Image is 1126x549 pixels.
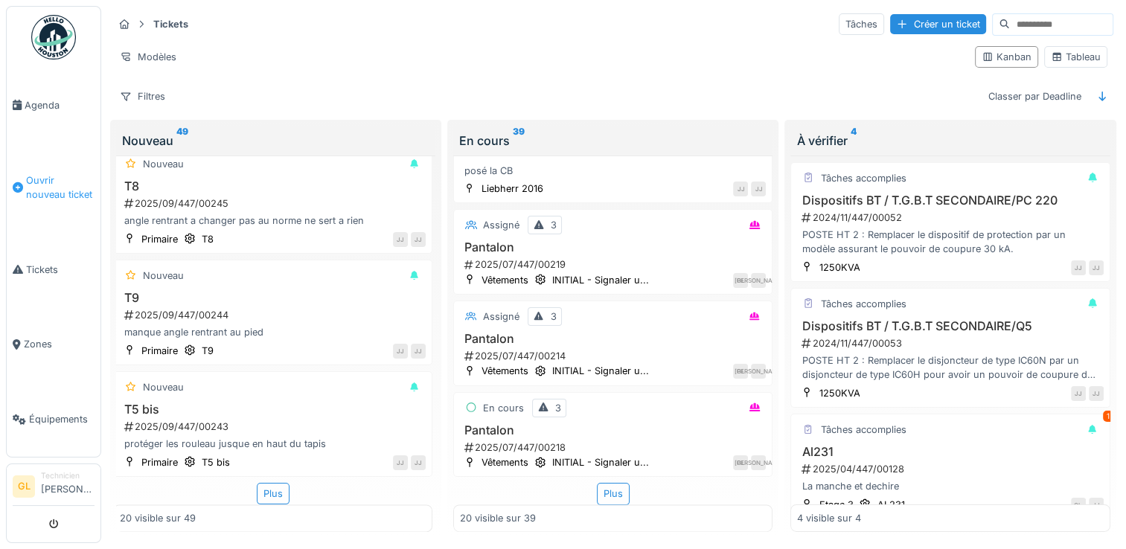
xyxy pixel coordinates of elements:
[29,412,95,426] span: Équipements
[460,511,536,525] div: 20 visible sur 39
[797,479,1103,493] div: La manche et dechire
[7,232,100,307] a: Tickets
[982,86,1088,107] div: Classer par Deadline
[460,423,766,437] h3: Pantalon
[877,498,904,512] div: AL231
[1071,498,1086,513] div: GL
[143,157,184,171] div: Nouveau
[7,382,100,457] a: Équipements
[1071,386,1086,401] div: JJ
[797,319,1103,333] h3: Dispositifs BT / T.G.B.T SECONDAIRE/Q5
[120,291,426,305] h3: T9
[202,455,230,469] div: T5 bis
[463,440,766,455] div: 2025/07/447/00218
[141,232,178,246] div: Primaire
[982,50,1031,64] div: Kanban
[25,98,95,112] span: Agenda
[120,179,426,193] h3: T8
[1089,260,1104,275] div: JJ
[819,386,860,400] div: 1250KVA
[120,213,426,228] div: angle rentrant a changer pas au norme ne sert a rien
[120,511,196,525] div: 20 visible sur 49
[850,132,856,150] sup: 4
[7,143,100,232] a: Ouvrir nouveau ticket
[202,344,214,358] div: T9
[463,349,766,363] div: 2025/07/447/00214
[820,423,906,437] div: Tâches accomplies
[393,232,408,247] div: JJ
[751,364,766,379] div: [PERSON_NAME]
[411,344,426,359] div: JJ
[143,269,184,283] div: Nouveau
[122,132,429,150] div: Nouveau
[839,13,884,35] div: Tâches
[751,182,766,196] div: JJ
[143,380,184,394] div: Nouveau
[1071,260,1086,275] div: JJ
[733,455,748,470] div: GL
[797,511,861,525] div: 4 visible sur 4
[463,257,766,272] div: 2025/07/447/00219
[411,232,426,247] div: JJ
[13,475,35,498] li: GL
[176,132,188,150] sup: 49
[482,182,543,196] div: Liebherr 2016
[31,15,76,60] img: Badge_color-CXgf-gQk.svg
[482,364,528,378] div: Vêtements
[460,240,766,254] h3: Pantalon
[141,344,178,358] div: Primaire
[460,332,766,346] h3: Pantalon
[26,263,95,277] span: Tickets
[819,498,853,512] div: Etage 3
[7,68,100,143] a: Agenda
[120,402,426,417] h3: T5 bis
[552,455,649,469] div: INITIAL - Signaler u...
[141,455,178,469] div: Primaire
[733,182,748,196] div: JJ
[552,273,649,287] div: INITIAL - Signaler u...
[551,309,557,324] div: 3
[555,401,561,415] div: 3
[513,132,525,150] sup: 39
[460,164,766,178] div: posé la CB
[552,364,649,378] div: INITIAL - Signaler u...
[483,309,519,324] div: Assigné
[733,273,748,288] div: GL
[597,483,630,504] div: Plus
[800,336,1103,350] div: 2024/11/447/00053
[482,455,528,469] div: Vêtements
[41,470,95,502] li: [PERSON_NAME]
[13,470,95,506] a: GL Technicien[PERSON_NAME]
[1089,386,1104,401] div: JJ
[120,325,426,339] div: manque angle rentrant au pied
[7,307,100,382] a: Zones
[797,445,1103,459] h3: Al231
[123,308,426,322] div: 2025/09/447/00244
[820,297,906,311] div: Tâches accomplies
[120,437,426,451] div: protéger les rouleau jusque en haut du tapis
[751,455,766,470] div: [PERSON_NAME]
[123,196,426,211] div: 2025/09/447/00245
[459,132,767,150] div: En cours
[41,470,95,481] div: Technicien
[797,228,1103,256] div: POSTE HT 2 : Remplacer le dispositif de protection par un modèle assurant le pouvoir de coupure 3...
[24,337,95,351] span: Zones
[26,173,95,202] span: Ouvrir nouveau ticket
[796,132,1104,150] div: À vérifier
[1103,411,1113,422] div: 1
[800,211,1103,225] div: 2024/11/447/00052
[393,455,408,470] div: JJ
[797,353,1103,382] div: POSTE HT 2 : Remplacer le disjoncteur de type IC60N par un disjoncteur de type IC60H pour avoir u...
[797,193,1103,208] h3: Dispositifs BT / T.G.B.T SECONDAIRE/PC 220
[257,483,290,504] div: Plus
[551,218,557,232] div: 3
[820,171,906,185] div: Tâches accomplies
[123,420,426,434] div: 2025/09/447/00243
[483,218,519,232] div: Assigné
[113,86,172,107] div: Filtres
[800,462,1103,476] div: 2025/04/447/00128
[751,273,766,288] div: [PERSON_NAME]
[1051,50,1101,64] div: Tableau
[483,401,524,415] div: En cours
[819,260,860,274] div: 1250KVA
